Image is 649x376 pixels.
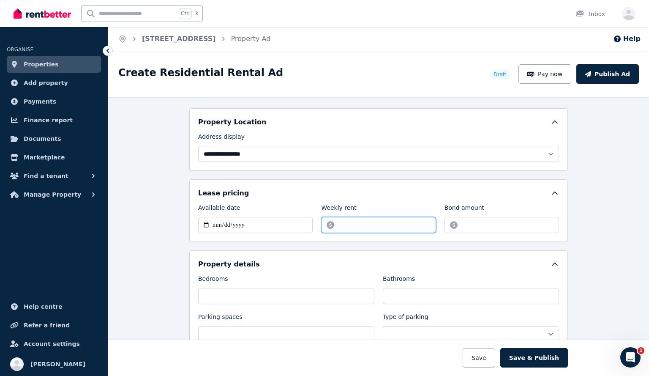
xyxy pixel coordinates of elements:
a: Refer a friend [7,317,101,334]
h5: Property details [198,259,260,269]
label: Bond amount [444,203,484,215]
a: Help centre [7,298,101,315]
label: Bathrooms [383,274,415,286]
a: Properties [7,56,101,73]
label: Type of parking [383,313,428,324]
button: Publish Ad [576,64,639,84]
div: Inbox [575,10,605,18]
label: Available date [198,203,240,215]
h1: Create Residential Rental Ad [118,66,283,80]
label: Address display [198,132,245,144]
span: Add property [24,78,68,88]
span: ORGANISE [7,47,33,52]
button: Save & Publish [500,348,568,368]
span: Account settings [24,339,80,349]
span: Manage Property [24,189,81,200]
button: Find a tenant [7,167,101,184]
a: Property Ad [231,35,271,43]
img: RentBetter [14,7,71,20]
a: Marketplace [7,149,101,166]
button: Save [463,348,495,368]
label: Weekly rent [321,203,356,215]
span: Payments [24,96,56,107]
button: Pay now [518,64,572,84]
span: Draft [494,71,506,78]
iframe: Intercom live chat [620,347,641,368]
a: [STREET_ADDRESS] [142,35,216,43]
span: Ctrl [179,8,192,19]
nav: Breadcrumb [108,27,281,51]
span: 1 [638,347,644,354]
span: [PERSON_NAME] [30,359,85,369]
h5: Lease pricing [198,188,249,198]
span: Marketplace [24,152,65,162]
span: Refer a friend [24,320,70,330]
span: Find a tenant [24,171,68,181]
label: Bedrooms [198,274,228,286]
a: Payments [7,93,101,110]
a: Documents [7,130,101,147]
a: Add property [7,74,101,91]
span: Help centre [24,302,63,312]
a: Account settings [7,335,101,352]
button: Manage Property [7,186,101,203]
a: Finance report [7,112,101,129]
span: k [195,10,198,17]
span: Documents [24,134,61,144]
span: Properties [24,59,59,69]
span: Finance report [24,115,73,125]
label: Parking spaces [198,313,243,324]
h5: Property Location [198,117,266,127]
button: Help [613,34,641,44]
